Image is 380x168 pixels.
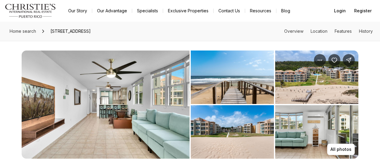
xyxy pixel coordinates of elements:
[214,7,245,15] button: Contact Us
[275,50,358,104] button: View image gallery
[314,54,326,66] button: Property options
[191,50,359,159] li: 2 of 12
[334,8,346,13] span: Login
[63,7,92,15] a: Our Story
[359,29,373,34] a: Skip to: History
[10,29,36,34] span: Home search
[275,105,358,159] button: View image gallery
[7,26,38,36] a: Home search
[330,5,349,17] button: Login
[276,7,295,15] a: Blog
[328,54,340,66] button: Save Property: 103 G HAUDIMAR BEACH APARTMENTS #103
[92,7,132,15] a: Our Advantage
[351,5,375,17] button: Register
[335,29,352,34] a: Skip to: Features
[132,7,163,15] a: Specialists
[22,50,190,159] li: 1 of 12
[354,8,372,13] span: Register
[311,29,327,34] a: Skip to: Location
[191,105,274,159] button: View image gallery
[284,29,303,34] a: Skip to: Overview
[191,50,274,104] button: View image gallery
[22,50,358,159] div: Listing Photos
[245,7,276,15] a: Resources
[330,147,351,152] p: All photos
[48,26,93,36] span: [STREET_ADDRESS]
[284,29,373,34] nav: Page section menu
[163,7,213,15] a: Exclusive Properties
[22,50,190,159] button: View image gallery
[343,54,355,66] button: Share Property: 103 G HAUDIMAR BEACH APARTMENTS #103
[327,144,355,155] button: All photos
[5,4,56,18] img: logo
